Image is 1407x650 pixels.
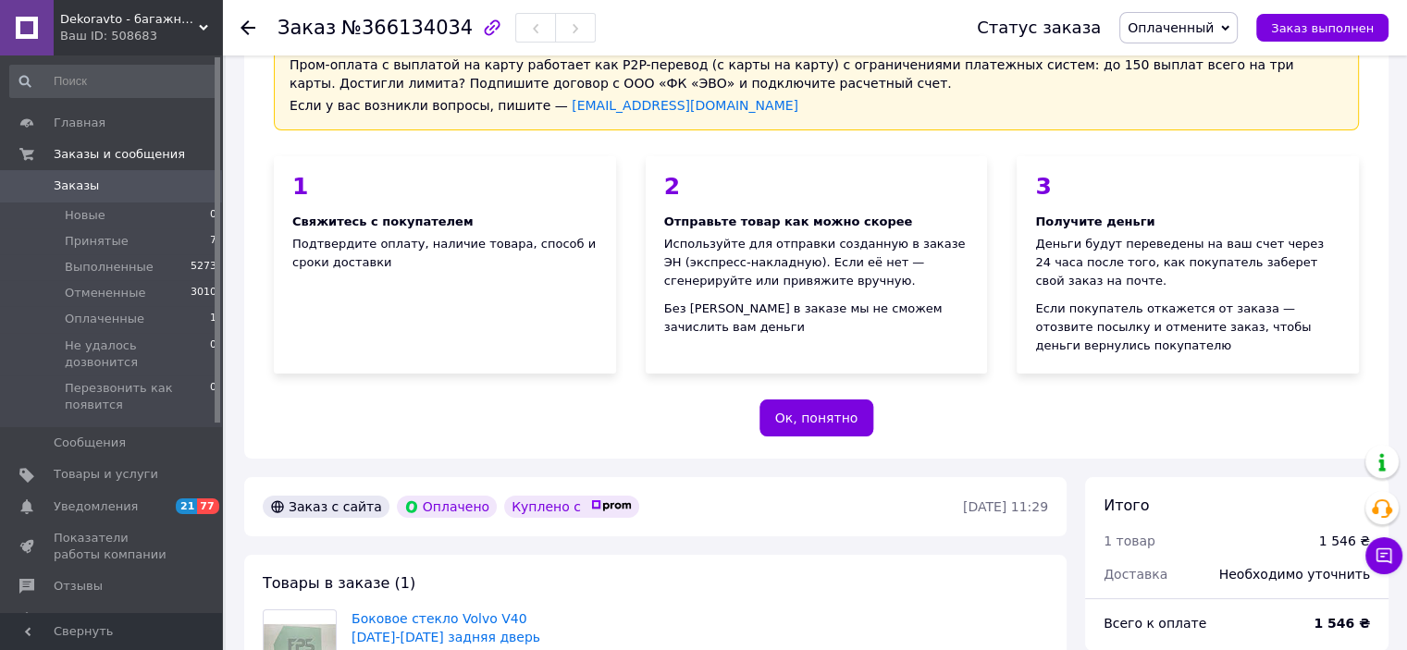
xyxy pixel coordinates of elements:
[292,175,598,198] div: 1
[1104,616,1206,631] span: Всего к оплате
[65,311,144,327] span: Оплаченные
[1271,21,1374,35] span: Заказ выполнен
[263,496,389,518] div: Заказ с сайта
[210,233,216,250] span: 7
[1256,14,1388,42] button: Заказ выполнен
[1128,20,1214,35] span: Оплаченный
[191,259,216,276] span: 5273
[65,259,154,276] span: Выполненные
[1035,175,1340,198] div: 3
[54,530,171,563] span: Показатели работы компании
[54,498,138,515] span: Уведомления
[278,17,336,39] span: Заказ
[1365,537,1402,574] button: Чат с покупателем
[977,18,1101,37] div: Статус заказа
[1319,532,1370,550] div: 1 546 ₴
[60,28,222,44] div: Ваш ID: 508683
[210,380,216,413] span: 0
[176,498,197,514] span: 21
[759,399,874,436] button: Ок, понятно
[191,285,216,301] span: 3010
[1035,235,1340,290] div: Деньги будут переведены на ваш счет через 24 часа после того, как покупатель заберет свой заказ н...
[65,337,210,371] span: Не удалось дозвонится
[1104,567,1167,582] span: Доставка
[54,178,99,194] span: Заказы
[54,146,185,163] span: Заказы и сообщения
[263,574,415,592] span: Товары в заказе (1)
[65,207,105,224] span: Новые
[397,496,497,518] div: Оплачено
[664,300,969,337] div: Без [PERSON_NAME] в заказе мы не сможем зачислить вам деньги
[210,337,216,371] span: 0
[1314,616,1370,631] b: 1 546 ₴
[54,609,130,626] span: Покупатели
[274,40,1359,130] div: Пром-оплата с выплатой на карту работает как P2P-перевод (с карты на карту) с ограничениями плате...
[341,17,473,39] span: №366134034
[572,98,798,113] a: [EMAIL_ADDRESS][DOMAIN_NAME]
[60,11,199,28] span: Dekoravto - багажные системы, автотюнинг и аксессуары
[241,18,255,37] div: Вернуться назад
[65,285,145,301] span: Отмененные
[591,500,632,511] img: prom
[65,380,210,413] span: Перезвонить как появится
[1104,497,1149,514] span: Итого
[504,496,639,518] div: Куплено с
[54,435,126,451] span: Сообщения
[1208,554,1381,595] div: Необходимо уточнить
[1104,533,1155,548] span: 1 товар
[664,235,969,290] div: Используйте для отправки созданную в заказе ЭН (экспресс-накладную). Если её нет — сгенерируйте и...
[54,578,103,595] span: Отзывы
[664,175,969,198] div: 2
[210,207,216,224] span: 0
[210,311,216,327] span: 1
[65,233,129,250] span: Принятые
[963,499,1048,514] time: [DATE] 11:29
[664,215,913,228] span: Отправьте товар как можно скорее
[290,96,1343,115] div: Если у вас возникли вопросы, пишите —
[292,215,473,228] span: Свяжитесь с покупателем
[274,156,616,374] div: Подтвердите оплату, наличие товара, способ и сроки доставки
[9,65,218,98] input: Поиск
[1035,300,1340,355] div: Если покупатель откажется от заказа — отозвите посылку и отмените заказ, чтобы деньги вернулись п...
[54,466,158,483] span: Товары и услуги
[197,498,218,514] span: 77
[54,115,105,131] span: Главная
[1035,215,1154,228] span: Получите деньги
